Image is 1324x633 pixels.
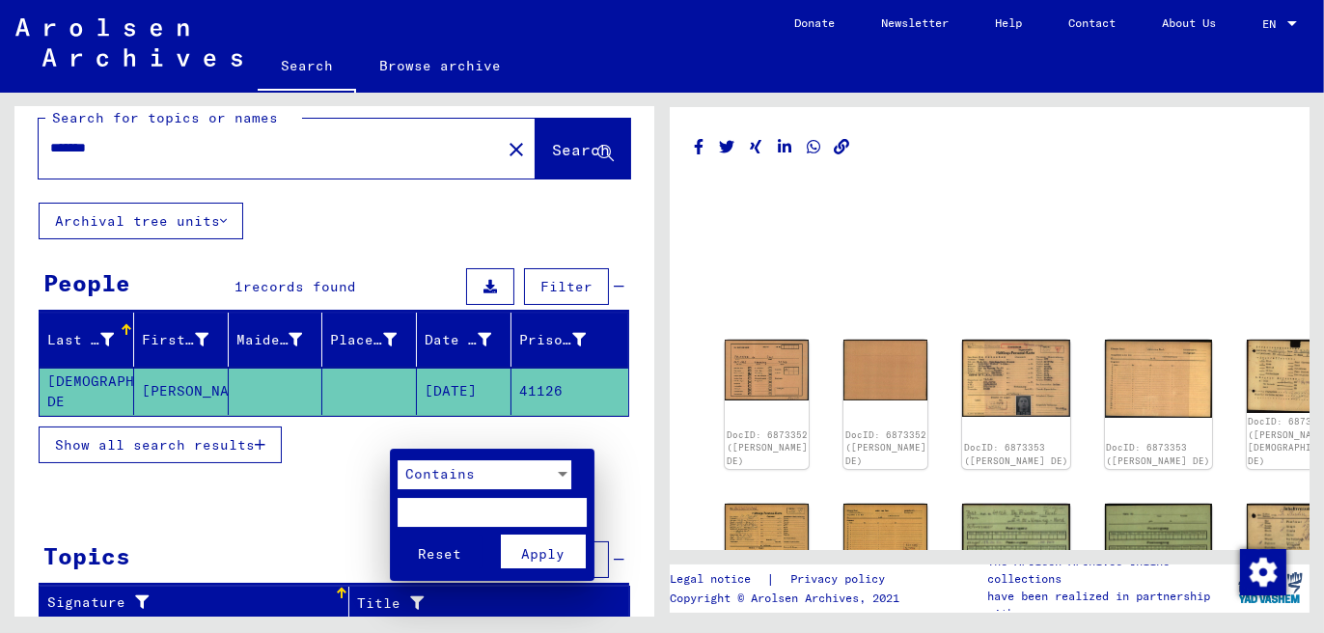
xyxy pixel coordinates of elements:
span: Reset [418,546,461,564]
button: Apply [501,536,586,569]
button: Reset [398,536,483,569]
span: Contains [405,465,475,482]
img: Change consent [1240,549,1286,595]
span: Apply [521,546,565,564]
div: Change consent [1239,548,1285,594]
